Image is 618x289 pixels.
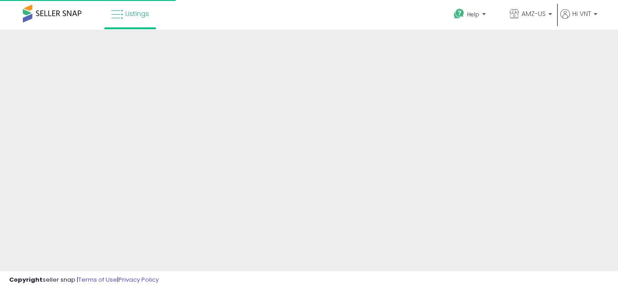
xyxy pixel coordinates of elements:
i: Get Help [453,8,465,20]
a: Hi VNT [560,9,597,30]
a: Privacy Policy [118,275,159,284]
a: Terms of Use [78,275,117,284]
strong: Copyright [9,275,43,284]
span: Hi VNT [572,9,591,18]
a: Help [446,1,501,30]
span: Help [467,11,479,18]
span: Listings [125,9,149,18]
div: seller snap | | [9,276,159,284]
span: AMZ-US [521,9,546,18]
